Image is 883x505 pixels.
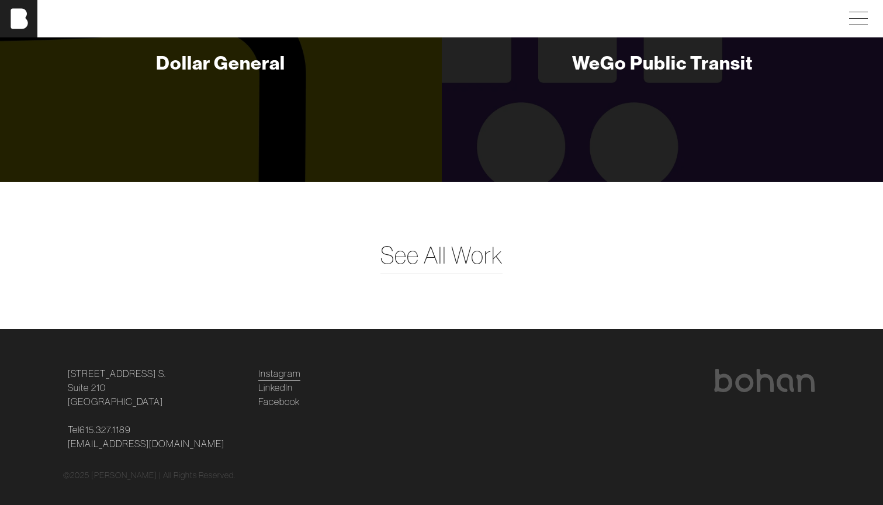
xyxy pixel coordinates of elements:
img: bohan logo [713,369,816,392]
p: Tel [68,423,244,451]
a: See All Work [380,238,503,273]
div: © 2025 [63,469,820,482]
div: Dollar General [156,51,285,74]
a: [STREET_ADDRESS] S.Suite 210[GEOGRAPHIC_DATA] [68,366,166,409]
a: Instagram [258,366,300,381]
p: [PERSON_NAME] | All Rights Reserved. [91,469,236,482]
a: LinkedIn [258,381,293,395]
a: [EMAIL_ADDRESS][DOMAIN_NAME] [68,437,224,451]
div: WeGo Public Transit [572,51,753,74]
a: 615.327.1189 [79,423,131,437]
a: Facebook [258,395,300,409]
